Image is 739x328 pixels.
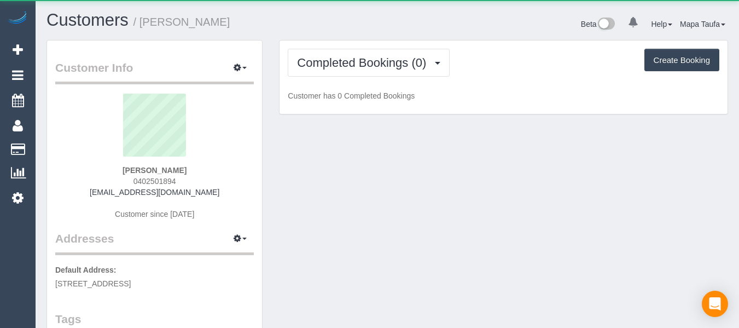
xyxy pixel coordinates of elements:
img: New interface [597,18,615,32]
button: Create Booking [644,49,719,72]
p: Customer has 0 Completed Bookings [288,90,719,101]
div: Open Intercom Messenger [702,291,728,317]
span: Completed Bookings (0) [297,56,432,70]
a: Beta [581,20,615,28]
span: [STREET_ADDRESS] [55,279,131,288]
img: Automaid Logo [7,11,28,26]
button: Completed Bookings (0) [288,49,450,77]
a: Mapa Taufa [680,20,725,28]
legend: Customer Info [55,60,254,84]
small: / [PERSON_NAME] [133,16,230,28]
span: Customer since [DATE] [115,210,194,218]
label: Default Address: [55,264,117,275]
a: [EMAIL_ADDRESS][DOMAIN_NAME] [90,188,219,197]
span: 0402501894 [133,177,176,186]
strong: [PERSON_NAME] [123,166,187,175]
a: Customers [46,10,129,30]
a: Help [651,20,672,28]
